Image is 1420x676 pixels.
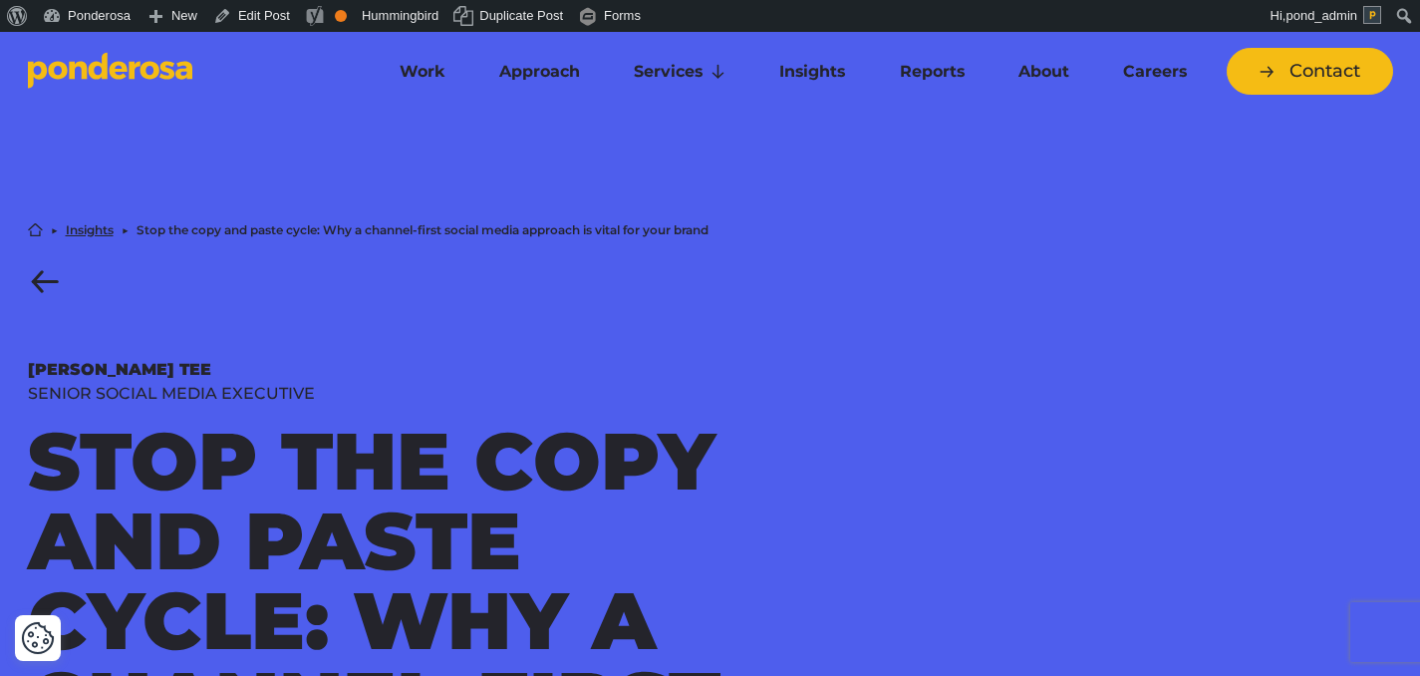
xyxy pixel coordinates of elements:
[1227,48,1393,95] a: Contact
[66,224,114,236] a: Insights
[877,51,988,93] a: Reports
[335,10,347,22] div: OK
[476,51,603,93] a: Approach
[21,621,55,655] img: Revisit consent button
[51,224,58,236] li: ▶︎
[21,621,55,655] button: Cookie Settings
[28,222,43,237] a: Home
[1285,8,1357,23] span: pond_admin
[122,224,129,236] li: ▶︎
[995,51,1092,93] a: About
[1100,51,1210,93] a: Careers
[28,269,63,294] a: Back to Insights
[28,358,812,382] div: [PERSON_NAME] Tee
[28,52,347,92] a: Go to homepage
[611,51,748,93] a: Services
[28,382,812,406] div: Senior Social Media Executive
[377,51,468,93] a: Work
[756,51,868,93] a: Insights
[137,224,709,236] li: Stop the copy and paste cycle: Why a channel-first social media approach is vital for your brand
